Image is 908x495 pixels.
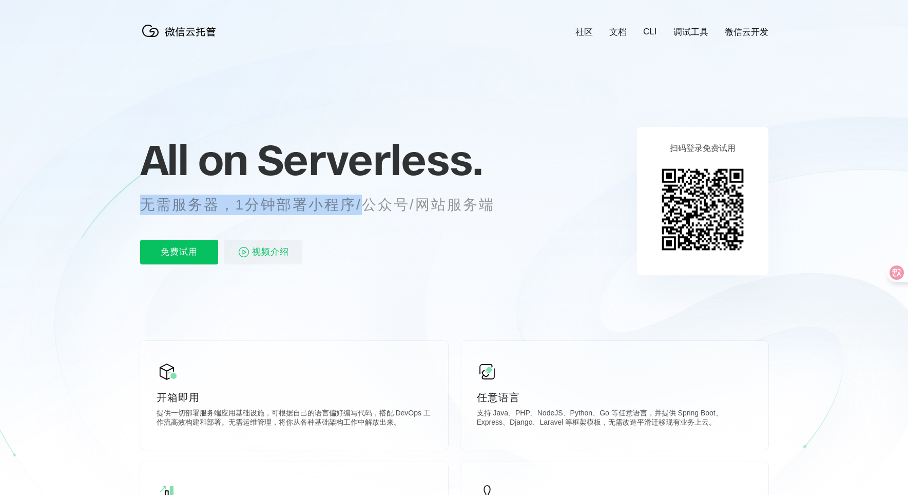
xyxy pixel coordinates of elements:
p: 扫码登录免费试用 [670,143,736,154]
p: 支持 Java、PHP、NodeJS、Python、Go 等任意语言，并提供 Spring Boot、Express、Django、Laravel 等框架模板，无需改造平滑迁移现有业务上云。 [477,409,752,429]
p: 无需服务器，1分钟部署小程序/公众号/网站服务端 [140,195,514,215]
a: 调试工具 [673,26,708,38]
p: 开箱即用 [157,390,432,405]
span: 视频介绍 [252,240,289,264]
p: 免费试用 [140,240,218,264]
a: 社区 [575,26,593,38]
a: 微信云托管 [140,34,222,43]
span: All on [140,134,247,185]
span: Serverless. [257,134,482,185]
a: 微信云开发 [725,26,768,38]
img: video_play.svg [238,246,250,258]
a: 文档 [609,26,627,38]
img: 微信云托管 [140,21,222,41]
p: 任意语言 [477,390,752,405]
a: CLI [643,27,656,37]
p: 提供一切部署服务端应用基础设施，可根据自己的语言偏好编写代码，搭配 DevOps 工作流高效构建和部署。无需运维管理，将你从各种基础架构工作中解放出来。 [157,409,432,429]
